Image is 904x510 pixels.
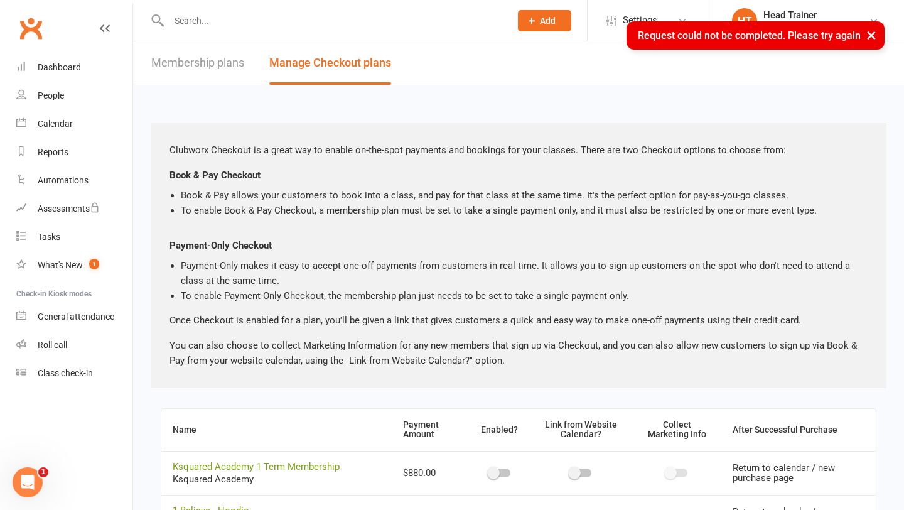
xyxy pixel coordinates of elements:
th: Link from Website Calendar? [529,409,632,451]
a: General attendance kiosk mode [16,303,132,331]
th: Name [161,409,392,451]
p: You can also choose to collect Marketing Information for any new members that sign up via Checkou... [169,338,868,368]
div: Assessments [38,203,100,214]
strong: Payment-Only Checkout [169,240,272,251]
td: Return to calendar / new purchase page [721,451,853,495]
div: General attendance [38,312,114,322]
a: Dashboard [16,53,132,82]
li: To enable Payment-Only Checkout, the membership plan just needs to be set to take a single paymen... [181,288,868,303]
div: Automations [38,175,89,185]
a: Assessments [16,195,132,223]
div: Reports [38,147,68,157]
a: Roll call [16,331,132,359]
button: Manage Checkout plans [269,41,391,85]
a: Reports [16,138,132,166]
span: Settings [623,6,657,35]
a: Calendar [16,110,132,138]
input: Search... [165,12,502,30]
p: Clubworx Checkout is a great way to enable on-the-spot payments and bookings for your classes. Th... [169,143,868,158]
a: Automations [16,166,132,195]
div: Calendar [38,119,73,129]
td: $880.00 [392,451,470,495]
div: Head Trainer [763,9,869,21]
li: Book & Pay allows your customers to book into a class, and pay for that class at the same time. I... [181,188,868,203]
div: Class check-in [38,368,93,378]
div: HT [732,8,757,33]
div: Ksquared Academy [173,474,380,485]
p: Once Checkout is enabled for a plan, you'll be given a link that gives customers a quick and easy... [169,313,868,328]
div: Ksquared Sportstyle pty ltd [763,21,869,32]
a: Membership plans [151,41,244,85]
li: Payment-Only makes it easy to accept one-off payments from customers in real time. It allows you ... [181,258,868,288]
th: After Successful Purchase [721,409,853,451]
a: Class kiosk mode [16,359,132,388]
a: Tasks [16,223,132,251]
div: People [38,90,64,100]
strong: Book & Pay Checkout [169,170,261,181]
a: People [16,82,132,110]
li: To enable Book & Pay Checkout, a membership plan must be set to take a single payment only, and i... [181,203,868,218]
button: × [860,21,883,48]
th: Enabled? [470,409,529,451]
th: Collect Marketing Info [632,409,721,451]
span: 1 [38,467,48,477]
div: Dashboard [38,62,81,72]
a: What's New1 [16,251,132,279]
div: Roll call [38,340,67,350]
span: Add [540,16,556,26]
div: Tasks [38,232,60,242]
a: Ksquared Academy 1 Term Membership [173,461,340,472]
div: What's New [38,260,83,270]
iframe: Intercom live chat [13,467,43,497]
button: Add [518,10,571,31]
th: Payment Amount [392,409,470,451]
a: Clubworx [15,13,46,44]
div: Request could not be completed. Please try again [627,21,885,50]
span: 1 [89,259,99,269]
